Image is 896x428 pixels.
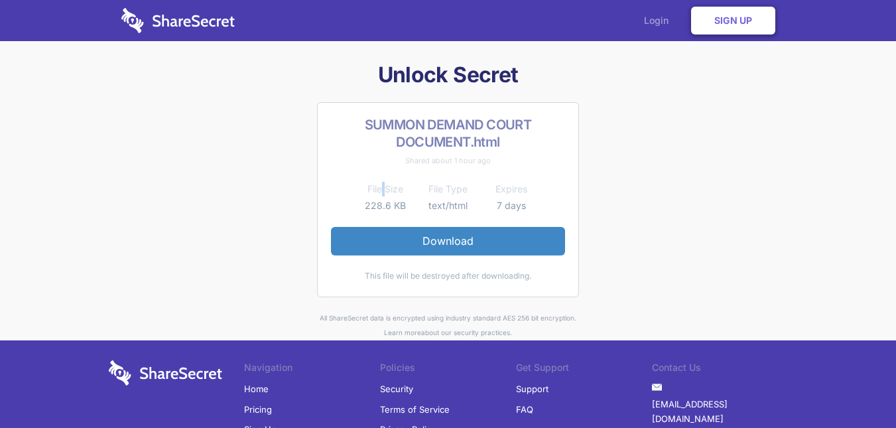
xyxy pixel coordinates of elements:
iframe: Drift Widget Chat Controller [830,362,880,412]
td: 7 days [480,198,543,214]
th: Expires [480,181,543,197]
a: Security [380,379,413,399]
div: All ShareSecret data is encrypted using industry standard AES 256 bit encryption. about our secur... [103,311,793,340]
a: Support [516,379,548,399]
td: 228.6 KB [353,198,416,214]
a: Terms of Service [380,399,450,419]
a: Sign Up [691,7,775,35]
a: Pricing [244,399,272,419]
img: logo-wordmark-white-trans-d4663122ce5f474addd5e946df7df03e33cb6a1c49d2221995e7729f52c070b2.svg [121,8,235,33]
li: Contact Us [652,360,788,379]
h2: SUMMON DEMAND COURT DOCUMENT.html [331,116,565,151]
h1: Unlock Secret [103,61,793,89]
img: logo-wordmark-white-trans-d4663122ce5f474addd5e946df7df03e33cb6a1c49d2221995e7729f52c070b2.svg [109,360,222,386]
li: Navigation [244,360,380,379]
div: Shared about 1 hour ago [331,153,565,168]
li: Policies [380,360,516,379]
a: Learn more [384,328,421,336]
a: Home [244,379,269,399]
th: File Size [353,181,416,197]
a: FAQ [516,399,533,419]
li: Get Support [516,360,652,379]
td: text/html [416,198,480,214]
th: File Type [416,181,480,197]
div: This file will be destroyed after downloading. [331,269,565,283]
a: Download [331,227,565,255]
